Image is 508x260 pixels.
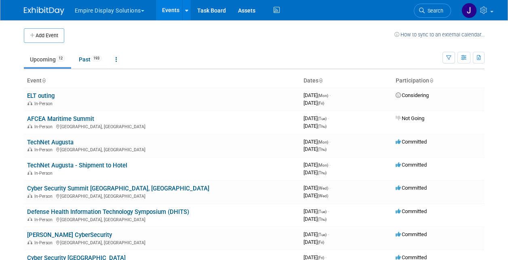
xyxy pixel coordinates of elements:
a: TechNet Augusta [27,139,74,146]
span: - [329,185,331,191]
span: (Thu) [318,171,327,175]
a: Search [414,4,451,18]
span: Considering [396,92,429,98]
span: [DATE] [304,169,327,175]
span: (Mon) [318,140,328,144]
span: (Thu) [318,217,327,222]
div: [GEOGRAPHIC_DATA], [GEOGRAPHIC_DATA] [27,192,297,199]
span: (Mon) [318,93,328,98]
img: Jessica Luyster [462,3,477,18]
a: Sort by Start Date [318,77,323,84]
span: In-Person [34,194,55,199]
span: (Mon) [318,163,328,167]
span: (Fri) [318,101,324,106]
a: Defense Health Information Technology Symposium (DHITS) [27,208,189,216]
span: (Tue) [318,233,327,237]
span: [DATE] [304,162,331,168]
div: [GEOGRAPHIC_DATA], [GEOGRAPHIC_DATA] [27,216,297,222]
span: [DATE] [304,123,327,129]
a: Past193 [73,52,108,67]
span: 12 [56,55,65,61]
span: In-Person [34,217,55,222]
a: ELT outing [27,92,55,99]
span: - [328,208,329,214]
span: Committed [396,185,427,191]
span: Committed [396,231,427,237]
span: [DATE] [304,115,329,121]
span: Committed [396,139,427,145]
span: - [328,231,329,237]
a: Sort by Participation Type [429,77,433,84]
span: [DATE] [304,185,331,191]
div: [GEOGRAPHIC_DATA], [GEOGRAPHIC_DATA] [27,123,297,129]
span: (Thu) [318,147,327,152]
a: [PERSON_NAME] CyberSecurity [27,231,112,239]
button: Add Event [24,28,64,43]
span: In-Person [34,240,55,245]
span: - [329,92,331,98]
span: (Tue) [318,209,327,214]
img: In-Person Event [27,171,32,175]
span: In-Person [34,101,55,106]
span: - [329,139,331,145]
span: - [328,115,329,121]
span: [DATE] [304,139,331,145]
a: AFCEA Maritime Summit [27,115,94,123]
span: (Wed) [318,186,328,190]
img: In-Person Event [27,124,32,128]
div: [GEOGRAPHIC_DATA], [GEOGRAPHIC_DATA] [27,146,297,152]
th: Participation [392,74,485,88]
span: [DATE] [304,192,328,199]
a: How to sync to an external calendar... [394,32,485,38]
div: [GEOGRAPHIC_DATA], [GEOGRAPHIC_DATA] [27,239,297,245]
span: [DATE] [304,208,329,214]
span: [DATE] [304,92,331,98]
img: ExhibitDay [24,7,64,15]
span: Committed [396,162,427,168]
span: [DATE] [304,216,327,222]
th: Event [24,74,300,88]
span: In-Person [34,147,55,152]
span: [DATE] [304,100,324,106]
th: Dates [300,74,392,88]
span: [DATE] [304,239,324,245]
a: Sort by Event Name [42,77,46,84]
a: Cyber Security Summit [GEOGRAPHIC_DATA], [GEOGRAPHIC_DATA] [27,185,209,192]
span: In-Person [34,171,55,176]
img: In-Person Event [27,101,32,105]
a: TechNet Augusta - Shipment to Hotel [27,162,127,169]
img: In-Person Event [27,194,32,198]
span: (Wed) [318,194,328,198]
span: Not Going [396,115,424,121]
img: In-Person Event [27,240,32,244]
a: Upcoming12 [24,52,71,67]
span: (Tue) [318,116,327,121]
span: 193 [91,55,102,61]
span: [DATE] [304,146,327,152]
span: Search [425,8,443,14]
img: In-Person Event [27,147,32,151]
span: (Thu) [318,124,327,129]
span: In-Person [34,124,55,129]
span: [DATE] [304,231,329,237]
span: Committed [396,208,427,214]
span: (Fri) [318,240,324,245]
span: - [329,162,331,168]
span: (Fri) [318,256,324,260]
img: In-Person Event [27,217,32,221]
